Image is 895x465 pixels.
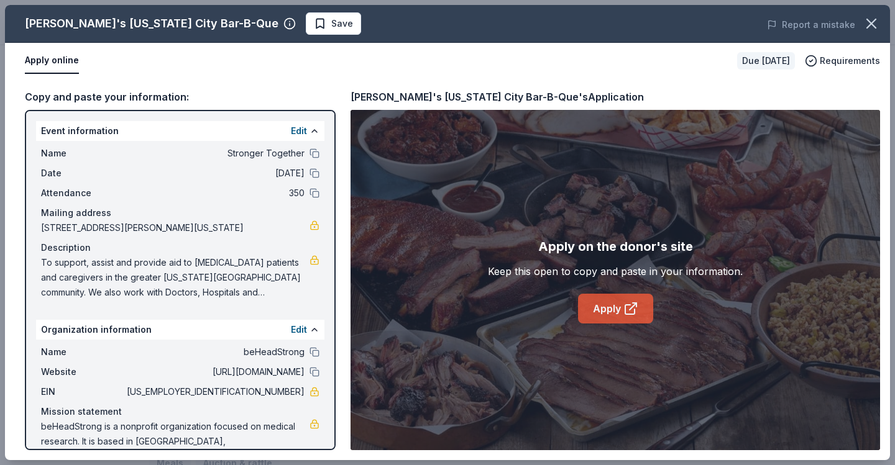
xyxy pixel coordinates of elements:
div: Mission statement [41,404,319,419]
span: EIN [41,384,124,399]
span: Attendance [41,186,124,201]
button: Requirements [805,53,880,68]
span: Save [331,16,353,31]
span: beHeadStrong is a nonprofit organization focused on medical research. It is based in [GEOGRAPHIC_... [41,419,310,464]
div: Organization information [36,320,324,340]
button: Save [306,12,361,35]
span: Stronger Together [124,146,305,161]
button: Edit [291,124,307,138]
div: Copy and paste your information: [25,89,336,105]
span: [URL][DOMAIN_NAME] [124,364,305,379]
button: Edit [291,322,307,337]
span: Name [41,345,124,359]
button: Apply online [25,48,79,74]
span: [US_EMPLOYER_IDENTIFICATION_NUMBER] [124,384,305,399]
div: Event information [36,121,324,141]
div: Due [DATE] [737,52,795,70]
span: Name [41,146,124,161]
div: Keep this open to copy and paste in your information. [488,264,743,279]
span: Requirements [820,53,880,68]
div: Description [41,240,319,255]
span: To support, assist and provide aid to [MEDICAL_DATA] patients and caregivers in the greater [US_S... [41,255,310,300]
span: Website [41,364,124,379]
div: [PERSON_NAME]'s [US_STATE] City Bar-B-Que's Application [351,89,644,105]
div: [PERSON_NAME]'s [US_STATE] City Bar-B-Que [25,14,278,34]
span: [STREET_ADDRESS][PERSON_NAME][US_STATE] [41,220,310,235]
div: Apply on the donor's site [538,237,693,256]
span: Date [41,166,124,181]
span: [DATE] [124,166,305,181]
span: beHeadStrong [124,345,305,359]
div: Mailing address [41,205,319,220]
a: Apply [578,294,653,323]
button: Report a mistake [767,17,855,32]
span: 350 [124,186,305,201]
